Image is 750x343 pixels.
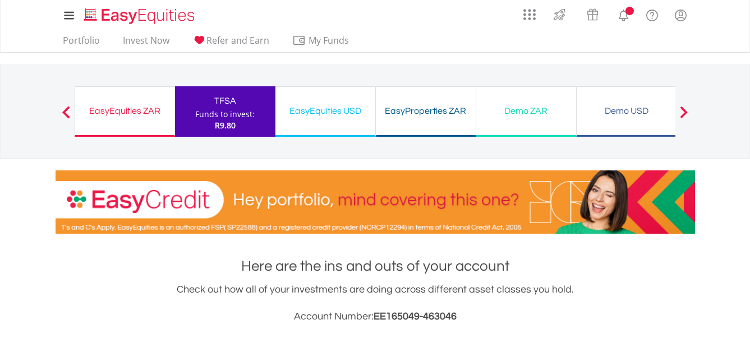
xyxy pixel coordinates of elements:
[58,35,104,52] a: Portfolio
[188,35,274,52] a: Refer and Earn
[56,309,695,325] h3: Account Number:
[583,103,670,119] div: Demo USD
[182,93,269,109] div: TFSA
[523,8,536,21] img: grid-menu-icon.svg
[374,311,457,322] span: EE165049-463046
[55,112,77,123] button: Previous
[82,7,199,25] img: EasyEquities_Logo.png
[195,109,255,120] div: Funds to invest:
[206,34,269,47] span: Refer and Earn
[609,3,638,25] a: Notifications
[80,3,199,25] a: Home page
[56,282,695,325] div: Check out how all of your investments are doing across different asset classes you hold.
[673,112,695,123] button: Next
[383,103,469,119] div: EasyProperties ZAR
[82,103,168,119] div: EasyEquities ZAR
[56,170,695,234] img: EasyCredit Promotion Banner
[282,103,369,119] div: EasyEquities USD
[576,3,609,24] a: Vouchers
[292,33,366,48] span: My Funds
[483,103,569,119] div: Demo ZAR
[666,3,695,27] a: My Profile
[118,35,174,52] a: Invest Now
[516,3,543,21] a: AppsGrid
[550,6,569,24] img: thrive-v2.svg
[583,6,602,24] img: vouchers-v2.svg
[56,256,695,276] h1: Here are the ins and outs of your account
[638,3,666,25] a: FAQ's and Support
[215,120,236,131] span: R9.80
